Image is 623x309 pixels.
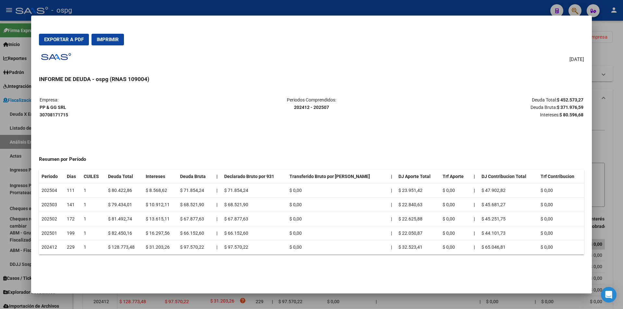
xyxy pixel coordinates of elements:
[388,198,396,212] td: |
[538,240,584,255] td: $ 0,00
[92,34,124,45] button: Imprimir
[388,212,396,226] td: |
[222,198,287,212] td: $ 68.521,90
[214,240,222,255] td: |
[81,240,105,255] td: 1
[177,240,214,255] td: $ 97.570,22
[388,240,396,255] td: |
[287,184,388,198] td: $ 0,00
[396,170,440,184] th: DJ Aporte Total
[538,184,584,198] td: $ 0,00
[538,226,584,240] td: $ 0,00
[64,226,81,240] td: 199
[440,212,471,226] td: $ 0,00
[44,37,84,42] span: Exportar a PDF
[396,184,440,198] td: $ 23.951,42
[39,226,64,240] td: 202501
[39,240,64,255] td: 202412
[64,198,81,212] td: 141
[287,212,388,226] td: $ 0,00
[479,240,538,255] td: $ 65.046,81
[440,198,471,212] td: $ 0,00
[39,198,64,212] td: 202503
[440,170,471,184] th: Trf Aporte
[214,198,222,212] td: |
[396,226,440,240] td: $ 22.050,87
[557,105,583,110] strong: $ 371.976,59
[440,226,471,240] td: $ 0,00
[471,226,479,240] th: |
[569,56,584,63] span: [DATE]
[40,96,220,118] p: Empresa:
[479,198,538,212] td: $ 45.681,27
[559,112,583,117] strong: $ 80.596,68
[388,184,396,198] td: |
[105,240,143,255] td: $ 128.773,48
[214,170,222,184] th: |
[471,198,479,212] th: |
[177,170,214,184] th: Deuda Bruta
[471,170,479,184] th: |
[64,184,81,198] td: 111
[222,226,287,240] td: $ 66.152,60
[440,240,471,255] td: $ 0,00
[214,212,222,226] td: |
[143,170,177,184] th: Intereses
[64,170,81,184] th: Dias
[396,212,440,226] td: $ 22.625,88
[479,226,538,240] td: $ 44.101,73
[214,226,222,240] td: |
[39,75,584,83] h3: INFORME DE DEUDA - ospg (RNAS 109004)
[221,96,402,111] p: Periodos Comprendidos:
[64,240,81,255] td: 229
[64,212,81,226] td: 172
[143,240,177,255] td: $ 31.203,26
[39,170,64,184] th: Periodo
[40,105,68,117] strong: PP & GG SRL 30708171715
[177,212,214,226] td: $ 67.877,63
[479,170,538,184] th: DJ Contribucion Total
[388,170,396,184] th: |
[143,226,177,240] td: $ 16.297,56
[287,226,388,240] td: $ 0,00
[557,97,583,102] strong: $ 452.573,27
[105,170,143,184] th: Deuda Total
[471,240,479,255] th: |
[177,184,214,198] td: $ 71.854,24
[177,226,214,240] td: $ 66.152,60
[214,184,222,198] td: |
[81,184,105,198] td: 1
[105,184,143,198] td: $ 80.422,86
[396,240,440,255] td: $ 32.523,41
[471,184,479,198] th: |
[287,240,388,255] td: $ 0,00
[222,212,287,226] td: $ 67.877,63
[105,226,143,240] td: $ 82.450,16
[39,184,64,198] td: 202504
[177,198,214,212] td: $ 68.521,90
[81,226,105,240] td: 1
[81,212,105,226] td: 1
[388,226,396,240] td: |
[440,184,471,198] td: $ 0,00
[538,170,584,184] th: Trf Contribucion
[81,198,105,212] td: 1
[81,170,105,184] th: CUILES
[222,170,287,184] th: Declarado Bruto por 931
[105,198,143,212] td: $ 79.434,01
[143,212,177,226] td: $ 13.615,11
[471,212,479,226] th: |
[97,37,119,42] span: Imprimir
[39,212,64,226] td: 202502
[287,170,388,184] th: Transferido Bruto por [PERSON_NAME]
[39,34,89,45] button: Exportar a PDF
[538,198,584,212] td: $ 0,00
[222,240,287,255] td: $ 97.570,22
[396,198,440,212] td: $ 22.840,63
[294,105,329,110] strong: 202412 - 202507
[403,96,583,118] p: Deuda Total: Deuda Bruta: Intereses:
[222,184,287,198] td: $ 71.854,24
[105,212,143,226] td: $ 81.492,74
[479,212,538,226] td: $ 45.251,75
[143,198,177,212] td: $ 10.912,11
